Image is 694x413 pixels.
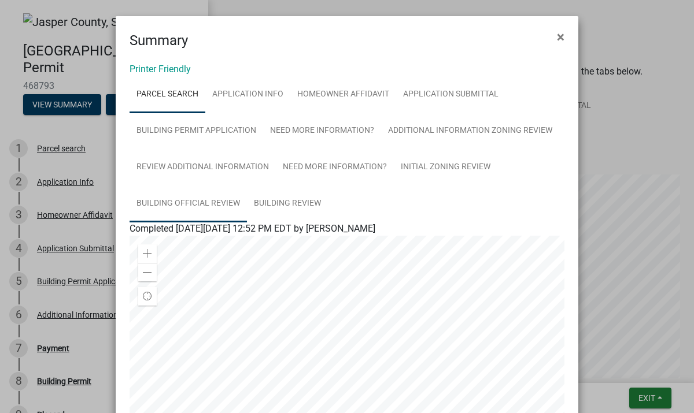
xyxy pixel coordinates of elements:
a: Application Info [205,76,290,113]
h4: Summary [130,30,188,51]
a: Need More Information? [263,113,381,150]
span: × [557,29,564,45]
a: Homeowner Affidavit [290,76,396,113]
button: Close [548,21,574,53]
a: Review Additional Information [130,149,276,186]
div: Zoom in [138,244,157,263]
a: Building Permit Application [130,113,263,150]
a: Additional Information Zoning Review [381,113,559,150]
span: Completed [DATE][DATE] 12:52 PM EDT by [PERSON_NAME] [130,223,375,234]
a: Application Submittal [396,76,505,113]
div: Find my location [138,287,157,306]
a: Building Official Review [130,185,247,222]
div: Zoom out [138,263,157,281]
a: Parcel search [130,76,205,113]
a: Initial Zoning Review [394,149,497,186]
a: Building Review [247,185,328,222]
a: Need More Information? [276,149,394,186]
a: Printer Friendly [130,64,191,75]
